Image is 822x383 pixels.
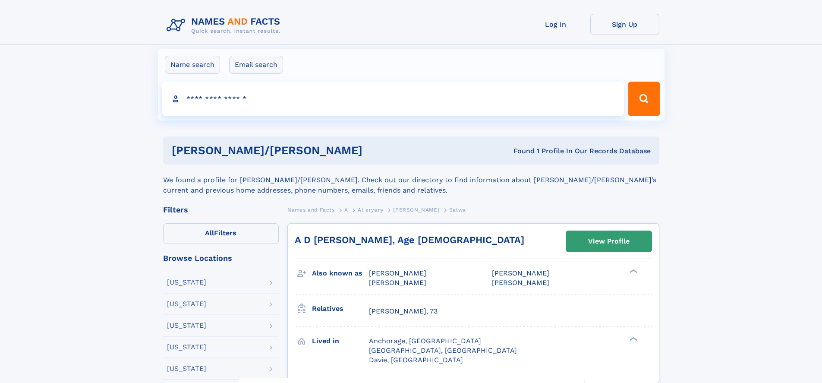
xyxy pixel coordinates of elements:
img: Logo Names and Facts [163,14,287,37]
span: Davie, [GEOGRAPHIC_DATA] [369,356,463,364]
div: [US_STATE] [167,301,206,307]
span: Al eryany [358,207,383,213]
div: [US_STATE] [167,365,206,372]
div: We found a profile for [PERSON_NAME]/[PERSON_NAME]. Check out our directory to find information a... [163,165,659,196]
span: [GEOGRAPHIC_DATA], [GEOGRAPHIC_DATA] [369,346,517,355]
a: [PERSON_NAME] [393,204,439,215]
span: [PERSON_NAME] [492,269,549,277]
div: Found 1 Profile In Our Records Database [438,146,651,156]
h3: Lived in [312,334,369,348]
a: [PERSON_NAME], 73 [369,307,438,316]
span: [PERSON_NAME] [369,279,426,287]
div: Browse Locations [163,254,279,262]
a: A [344,204,348,215]
span: All [205,229,214,237]
h3: Also known as [312,266,369,281]
h1: [PERSON_NAME]/[PERSON_NAME] [172,145,438,156]
div: [US_STATE] [167,322,206,329]
span: [PERSON_NAME] [492,279,549,287]
h3: Relatives [312,301,369,316]
span: A [344,207,348,213]
div: View Profile [588,231,630,251]
a: View Profile [566,231,652,252]
span: Salwa [449,207,466,213]
label: Name search [165,56,220,74]
a: Names and Facts [287,204,335,215]
input: search input [162,82,624,116]
div: [US_STATE] [167,279,206,286]
span: Anchorage, [GEOGRAPHIC_DATA] [369,337,481,345]
button: Search Button [628,82,660,116]
div: ❯ [627,269,638,274]
span: [PERSON_NAME] [369,269,426,277]
a: Sign Up [590,14,659,35]
div: ❯ [627,336,638,342]
div: Filters [163,206,279,214]
a: Log In [521,14,590,35]
span: [PERSON_NAME] [393,207,439,213]
div: [US_STATE] [167,344,206,351]
label: Email search [229,56,283,74]
a: A D [PERSON_NAME], Age [DEMOGRAPHIC_DATA] [295,234,524,245]
a: Al eryany [358,204,383,215]
label: Filters [163,223,279,244]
